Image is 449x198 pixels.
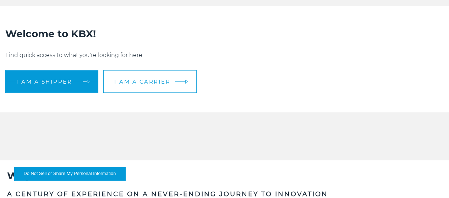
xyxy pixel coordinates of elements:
a: I am a carrier arrow arrow [103,70,197,93]
img: arrow [185,80,188,84]
span: I am a carrier [114,79,170,84]
h2: Why KBX? [7,169,442,182]
h2: Welcome to KBX! [5,27,444,40]
iframe: Chat Widget [414,164,449,198]
span: I am a shipper [16,79,72,84]
p: Find quick access to what you're looking for here. [5,51,444,60]
a: I am a shipper arrow arrow [5,70,98,93]
button: Do Not Sell or Share My Personal Information [14,167,125,180]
